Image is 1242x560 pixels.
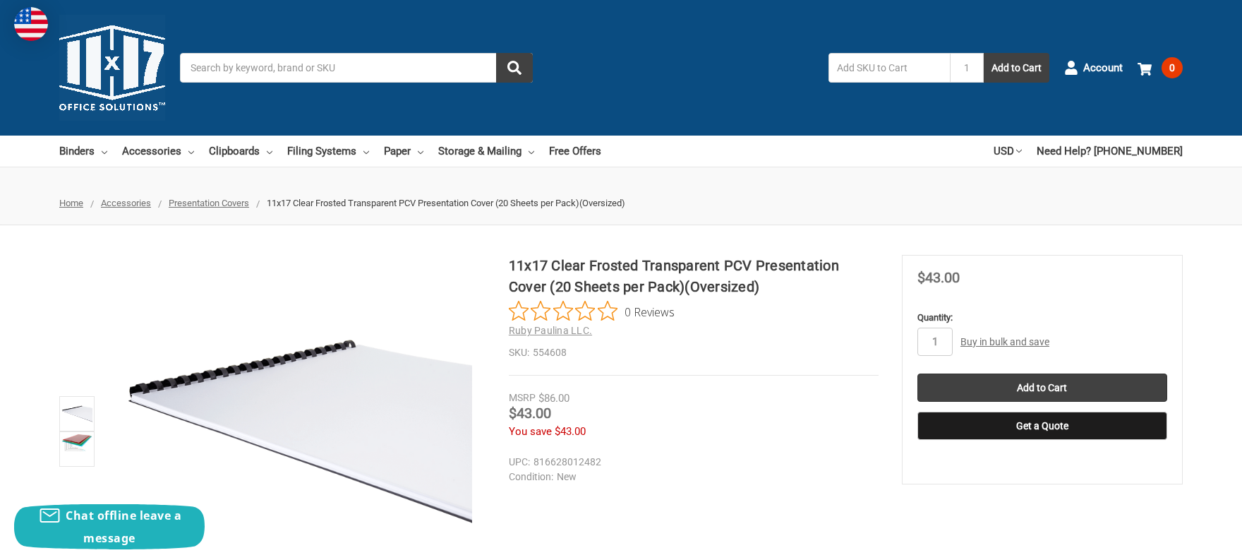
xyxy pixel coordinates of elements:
[61,434,92,452] img: 11x17 Clear Frosted Transparent PCV Presentation Cover (20 Sheets per Pack)(Oversized)
[1037,136,1183,167] a: Need Help? [PHONE_NUMBER]
[267,198,625,208] span: 11x17 Clear Frosted Transparent PCV Presentation Cover (20 Sheets per Pack)(Oversized)
[14,7,48,41] img: duty and tax information for United States
[538,392,569,405] span: $86.00
[917,412,1167,440] button: Get a Quote
[384,136,423,167] a: Paper
[1138,49,1183,86] a: 0
[509,470,553,484] dt: Condition:
[917,374,1167,402] input: Add to Cart
[828,53,950,83] input: Add SKU to Cart
[625,301,675,322] span: 0 Reviews
[555,425,586,438] span: $43.00
[61,398,92,429] img: 11x17 Clear Frosted Transparent PCV Presentation Cover (20 Sheets per Pack)
[287,136,369,167] a: Filing Systems
[994,136,1022,167] a: USD
[1064,49,1123,86] a: Account
[122,136,194,167] a: Accessories
[917,311,1167,325] label: Quantity:
[209,136,272,167] a: Clipboards
[549,136,601,167] a: Free Offers
[1083,60,1123,76] span: Account
[509,301,675,322] button: Rated 0 out of 5 stars from 0 reviews. Jump to reviews.
[984,53,1049,83] button: Add to Cart
[169,198,249,208] a: Presentation Covers
[438,136,534,167] a: Storage & Mailing
[59,136,107,167] a: Binders
[59,15,165,121] img: 11x17.com
[509,425,552,438] span: You save
[59,198,83,208] a: Home
[509,455,872,470] dd: 816628012482
[509,405,551,422] span: $43.00
[14,504,205,549] button: Chat offline leave a message
[960,336,1049,347] a: Buy in bulk and save
[917,269,960,286] span: $43.00
[101,198,151,208] a: Accessories
[509,325,592,336] a: Ruby Paulina LLC.
[509,345,879,360] dd: 554608
[509,255,879,297] h1: 11x17 Clear Frosted Transparent PCV Presentation Cover (20 Sheets per Pack)(Oversized)
[1162,57,1183,78] span: 0
[66,508,181,546] span: Chat offline leave a message
[180,53,533,83] input: Search by keyword, brand or SKU
[509,470,872,484] dd: New
[509,455,530,470] dt: UPC:
[509,391,536,405] div: MSRP
[509,345,529,360] dt: SKU:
